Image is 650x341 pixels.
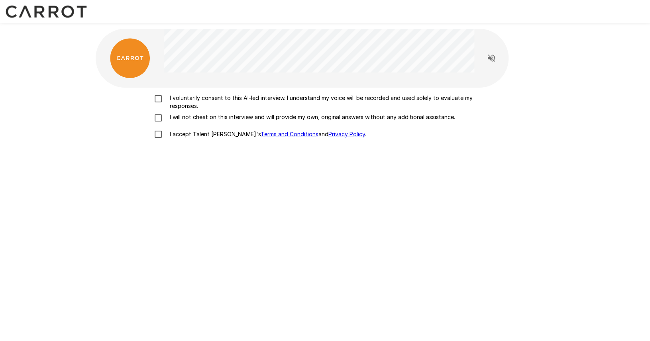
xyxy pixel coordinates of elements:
a: Privacy Policy [328,131,365,137]
p: I accept Talent [PERSON_NAME]'s and . [167,130,366,138]
button: Read questions aloud [483,50,499,66]
img: carrot_logo.png [110,38,150,78]
p: I voluntarily consent to this AI-led interview. I understand my voice will be recorded and used s... [167,94,501,110]
a: Terms and Conditions [261,131,318,137]
p: I will not cheat on this interview and will provide my own, original answers without any addition... [167,113,455,121]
